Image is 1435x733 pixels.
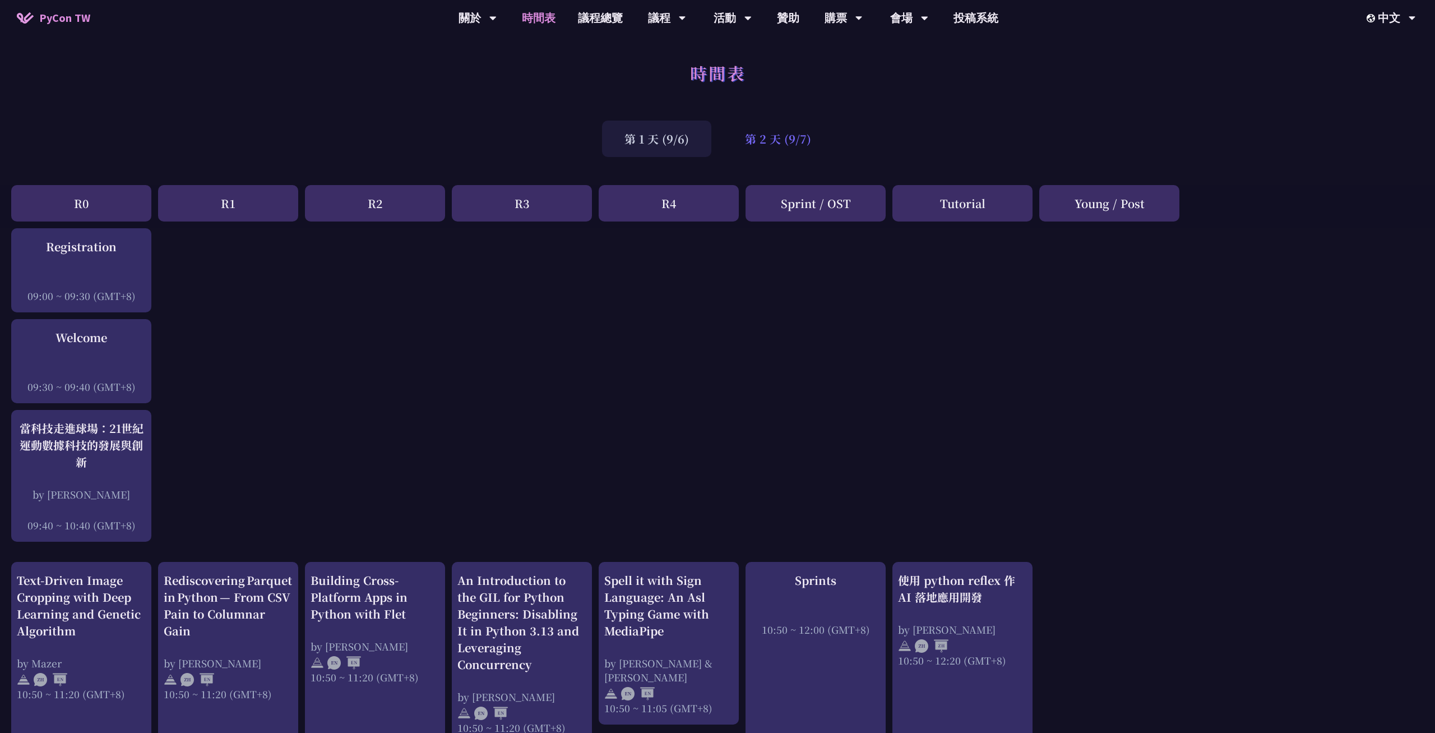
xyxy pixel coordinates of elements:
img: Home icon of PyCon TW 2025 [17,12,34,24]
div: Building Cross-Platform Apps in Python with Flet [311,572,439,623]
div: 當科技走進球場：21世紀運動數據科技的發展與創新 [17,420,146,471]
div: by [PERSON_NAME] [311,639,439,653]
a: 當科技走進球場：21世紀運動數據科技的發展與創新 by [PERSON_NAME] 09:40 ~ 10:40 (GMT+8) [17,420,146,532]
div: Text-Driven Image Cropping with Deep Learning and Genetic Algorithm [17,572,146,639]
a: Rediscovering Parquet in Python — From CSV Pain to Columnar Gain by [PERSON_NAME] 10:50 ~ 11:20 (... [164,572,293,701]
div: Sprint / OST [746,185,886,222]
div: Tutorial [892,185,1033,222]
div: by Mazer [17,656,146,670]
div: 10:50 ~ 12:20 (GMT+8) [898,653,1027,667]
img: svg+xml;base64,PHN2ZyB4bWxucz0iaHR0cDovL3d3dy53My5vcmcvMjAwMC9zdmciIHdpZHRoPSIyNCIgaGVpZ2h0PSIyNC... [164,673,177,686]
div: 10:50 ~ 11:05 (GMT+8) [604,701,733,715]
a: Building Cross-Platform Apps in Python with Flet by [PERSON_NAME] 10:50 ~ 11:20 (GMT+8) [311,572,439,684]
div: 10:50 ~ 11:20 (GMT+8) [164,687,293,701]
div: Spell it with Sign Language: An Asl Typing Game with MediaPipe [604,572,733,639]
div: by [PERSON_NAME] & [PERSON_NAME] [604,656,733,684]
div: by [PERSON_NAME] [17,487,146,501]
span: PyCon TW [39,10,90,26]
a: Spell it with Sign Language: An Asl Typing Game with MediaPipe by [PERSON_NAME] & [PERSON_NAME] 1... [604,572,733,715]
img: ENEN.5a408d1.svg [474,707,508,720]
img: svg+xml;base64,PHN2ZyB4bWxucz0iaHR0cDovL3d3dy53My5vcmcvMjAwMC9zdmciIHdpZHRoPSIyNCIgaGVpZ2h0PSIyNC... [898,639,911,653]
div: R2 [305,185,445,222]
img: ZHZH.38617ef.svg [915,639,948,653]
a: 使用 python reflex 作 AI 落地應用開發 by [PERSON_NAME] 10:50 ~ 12:20 (GMT+8) [898,572,1027,667]
div: by [PERSON_NAME] [164,656,293,670]
div: Welcome [17,329,146,346]
img: svg+xml;base64,PHN2ZyB4bWxucz0iaHR0cDovL3d3dy53My5vcmcvMjAwMC9zdmciIHdpZHRoPSIyNCIgaGVpZ2h0PSIyNC... [604,687,618,700]
div: Registration [17,238,146,255]
div: An Introduction to the GIL for Python Beginners: Disabling It in Python 3.13 and Leveraging Concu... [457,572,586,673]
div: R1 [158,185,298,222]
div: 10:50 ~ 11:20 (GMT+8) [17,687,146,701]
div: Sprints [751,572,880,589]
div: Young / Post [1039,185,1179,222]
img: ENEN.5a408d1.svg [621,687,655,700]
div: 09:40 ~ 10:40 (GMT+8) [17,518,146,532]
div: 09:00 ~ 09:30 (GMT+8) [17,289,146,303]
img: Locale Icon [1367,14,1378,22]
div: R0 [11,185,151,222]
div: R4 [599,185,739,222]
img: ZHEN.371966e.svg [34,673,67,686]
h1: 時間表 [690,56,746,90]
div: 第 2 天 (9/7) [723,121,834,157]
img: ENEN.5a408d1.svg [327,656,361,670]
div: R3 [452,185,592,222]
img: svg+xml;base64,PHN2ZyB4bWxucz0iaHR0cDovL3d3dy53My5vcmcvMjAwMC9zdmciIHdpZHRoPSIyNCIgaGVpZ2h0PSIyNC... [17,673,30,686]
div: by [PERSON_NAME] [898,623,1027,637]
div: 使用 python reflex 作 AI 落地應用開發 [898,572,1027,606]
div: 09:30 ~ 09:40 (GMT+8) [17,380,146,394]
div: by [PERSON_NAME] [457,690,586,704]
a: Text-Driven Image Cropping with Deep Learning and Genetic Algorithm by Mazer 10:50 ~ 11:20 (GMT+8) [17,572,146,701]
img: svg+xml;base64,PHN2ZyB4bWxucz0iaHR0cDovL3d3dy53My5vcmcvMjAwMC9zdmciIHdpZHRoPSIyNCIgaGVpZ2h0PSIyNC... [457,707,471,720]
div: 10:50 ~ 11:20 (GMT+8) [311,670,439,684]
div: 第 1 天 (9/6) [602,121,711,157]
div: 10:50 ~ 12:00 (GMT+8) [751,623,880,637]
img: svg+xml;base64,PHN2ZyB4bWxucz0iaHR0cDovL3d3dy53My5vcmcvMjAwMC9zdmciIHdpZHRoPSIyNCIgaGVpZ2h0PSIyNC... [311,656,324,670]
a: PyCon TW [6,4,101,32]
div: Rediscovering Parquet in Python — From CSV Pain to Columnar Gain [164,572,293,639]
img: ZHEN.371966e.svg [180,673,214,686]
